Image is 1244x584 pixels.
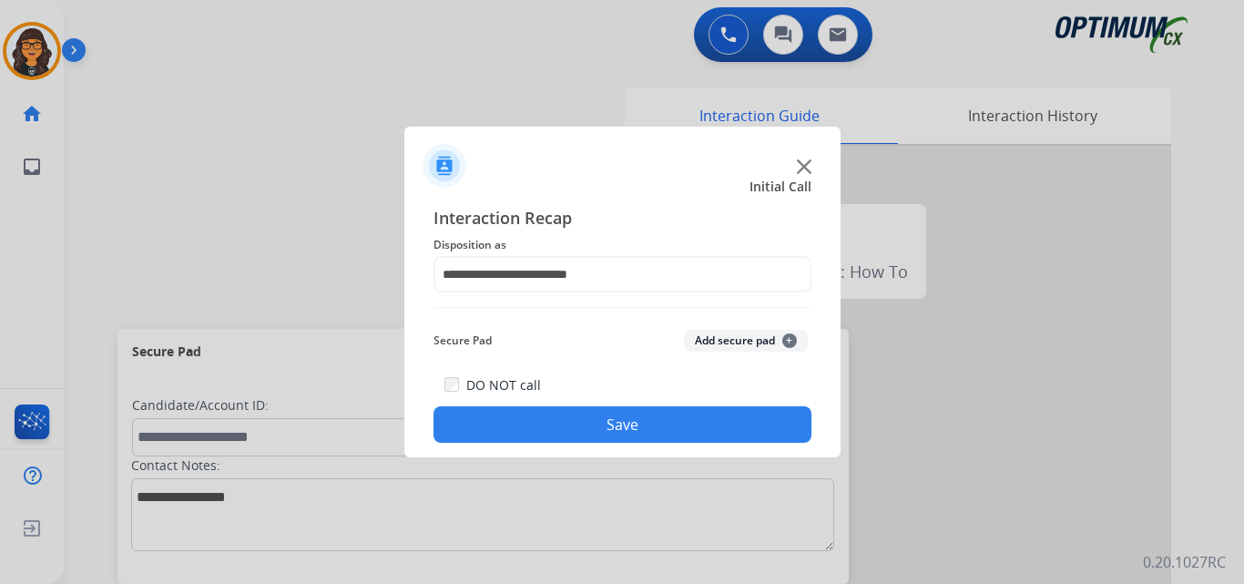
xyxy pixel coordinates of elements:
[433,205,811,234] span: Interaction Recap
[433,330,492,352] span: Secure Pad
[749,178,811,196] span: Initial Call
[466,376,541,394] label: DO NOT call
[433,234,811,256] span: Disposition as
[433,406,811,443] button: Save
[1143,551,1226,573] p: 0.20.1027RC
[433,307,811,308] img: contact-recap-line.svg
[782,333,797,348] span: +
[684,330,808,352] button: Add secure pad+
[423,144,466,188] img: contactIcon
